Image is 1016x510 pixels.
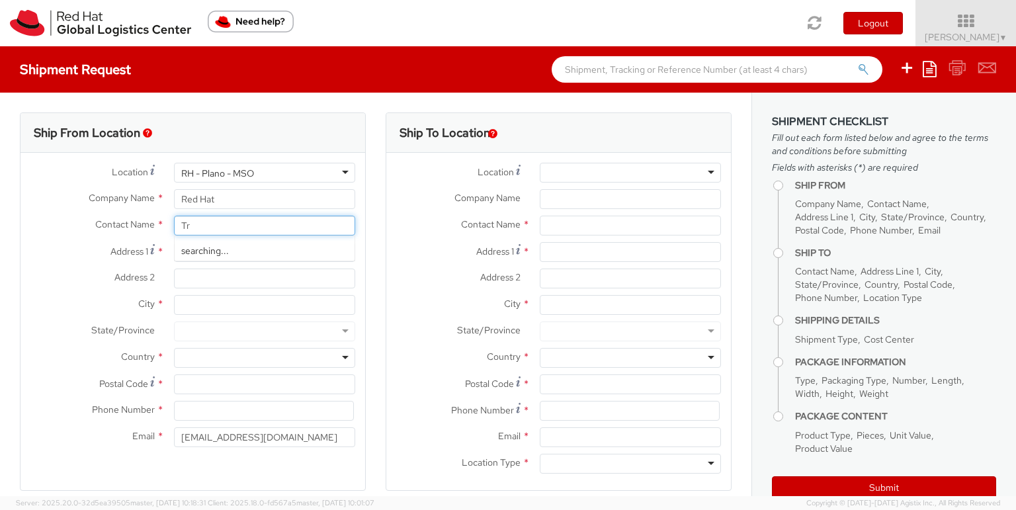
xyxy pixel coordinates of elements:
[498,430,521,442] span: Email
[795,443,853,454] span: Product Value
[795,265,855,277] span: Contact Name
[795,357,996,367] h4: Package Information
[772,161,996,174] span: Fields with asterisks (*) are required
[462,456,521,468] span: Location Type
[121,351,155,362] span: Country
[296,498,374,507] span: master, [DATE] 10:01:07
[552,56,882,83] input: Shipment, Tracking or Reference Number (at least 4 chars)
[806,498,1000,509] span: Copyright © [DATE]-[DATE] Agistix Inc., All Rights Reserved
[795,181,996,191] h4: Ship From
[795,333,858,345] span: Shipment Type
[175,241,355,261] div: searching...
[112,166,148,178] span: Location
[859,211,875,223] span: City
[772,131,996,157] span: Fill out each form listed below and agree to the terms and conditions before submitting
[843,12,903,34] button: Logout
[16,498,206,507] span: Server: 2025.20.0-32d5ea39505
[504,298,521,310] span: City
[795,198,861,210] span: Company Name
[465,378,514,390] span: Postal Code
[890,429,931,441] span: Unit Value
[918,224,941,236] span: Email
[925,265,941,277] span: City
[999,32,1007,43] span: ▼
[476,245,514,257] span: Address 1
[400,126,490,140] h3: Ship To Location
[92,404,155,415] span: Phone Number
[451,404,514,416] span: Phone Number
[114,271,155,283] span: Address 2
[865,278,898,290] span: Country
[454,192,521,204] span: Company Name
[130,498,206,507] span: master, [DATE] 10:18:31
[863,292,922,304] span: Location Type
[461,218,521,230] span: Contact Name
[822,374,886,386] span: Packaging Type
[825,388,853,400] span: Height
[850,224,912,236] span: Phone Number
[795,388,820,400] span: Width
[795,292,857,304] span: Phone Number
[138,298,155,310] span: City
[931,374,962,386] span: Length
[772,476,996,499] button: Submit
[478,166,514,178] span: Location
[89,192,155,204] span: Company Name
[795,374,816,386] span: Type
[110,245,148,257] span: Address 1
[864,333,914,345] span: Cost Center
[487,351,521,362] span: Country
[20,62,131,77] h4: Shipment Request
[95,218,155,230] span: Contact Name
[881,211,945,223] span: State/Province
[208,498,374,507] span: Client: 2025.18.0-fd567a5
[904,278,952,290] span: Postal Code
[867,198,927,210] span: Contact Name
[795,429,851,441] span: Product Type
[795,278,859,290] span: State/Province
[795,411,996,421] h4: Package Content
[795,211,853,223] span: Address Line 1
[181,167,254,180] div: RH - Plano - MSO
[859,388,888,400] span: Weight
[795,224,844,236] span: Postal Code
[925,31,1007,43] span: [PERSON_NAME]
[10,10,191,36] img: rh-logistics-00dfa346123c4ec078e1.svg
[951,211,984,223] span: Country
[795,248,996,258] h4: Ship To
[91,324,155,336] span: State/Province
[795,316,996,325] h4: Shipping Details
[34,126,140,140] h3: Ship From Location
[861,265,919,277] span: Address Line 1
[208,11,294,32] button: Need help?
[857,429,884,441] span: Pieces
[457,324,521,336] span: State/Province
[99,378,148,390] span: Postal Code
[772,116,996,128] h3: Shipment Checklist
[892,374,925,386] span: Number
[480,271,521,283] span: Address 2
[132,430,155,442] span: Email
